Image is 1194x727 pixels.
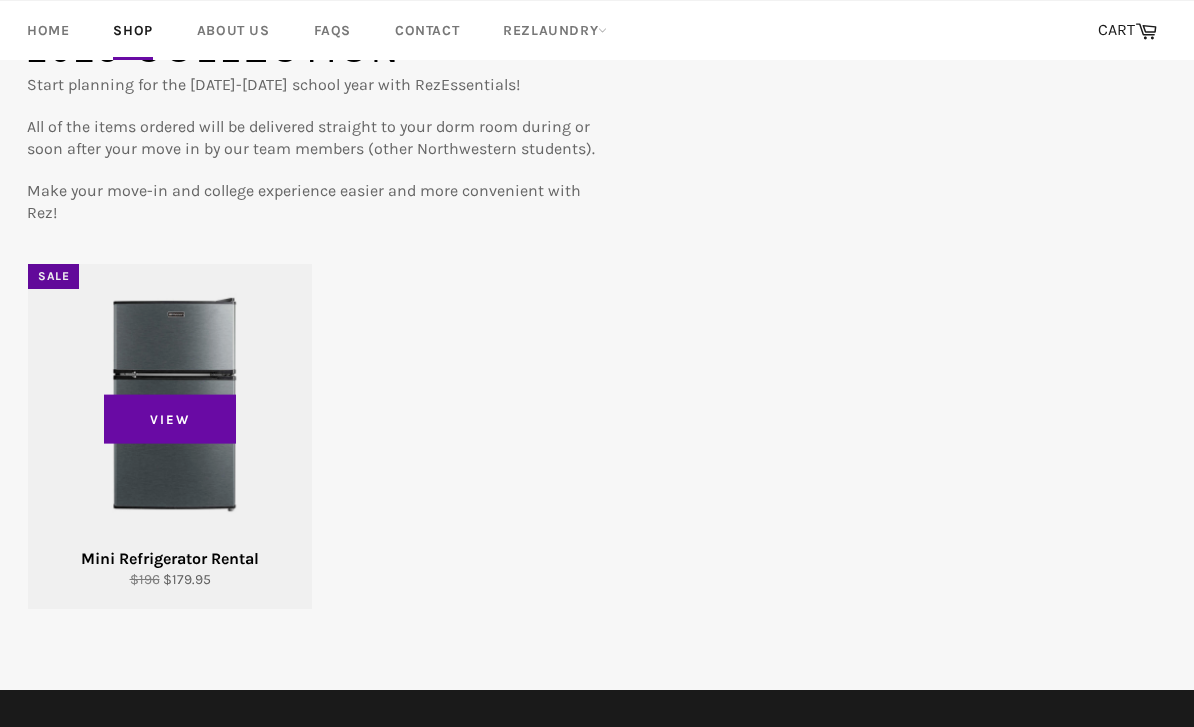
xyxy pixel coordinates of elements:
p: Start planning for the [DATE]-[DATE] school year with RezEssentials! [27,74,597,96]
a: CART [1088,10,1167,52]
a: Shop [93,1,172,60]
div: Mini Refrigerator Rental [41,548,300,570]
a: Mini Refrigerator Rental Mini Refrigerator Rental $196 $179.95 View [27,264,312,610]
a: FAQs [294,1,371,60]
a: RezLaundry [483,1,627,60]
a: Contact [375,1,479,60]
p: Make your move-in and college experience easier and more convenient with Rez! [27,180,597,224]
p: All of the items ordered will be delivered straight to your dorm room during or soon after your m... [27,116,597,160]
span: View [104,394,236,444]
a: Home [7,1,89,60]
a: About Us [177,1,290,60]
